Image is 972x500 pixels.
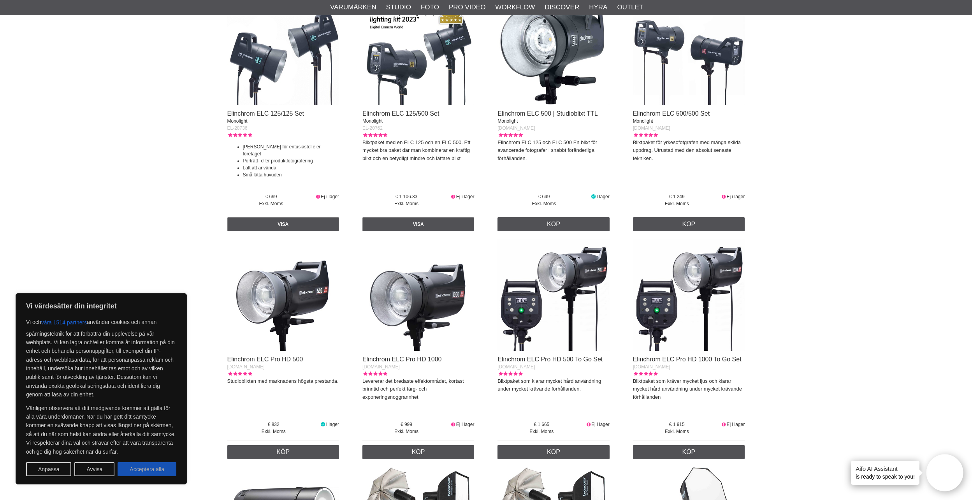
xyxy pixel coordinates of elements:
button: Anpassa [26,462,71,476]
li: Porträtt- eller produktfotografering [243,157,339,164]
span: 1 665 [497,421,585,428]
i: I lager [591,194,597,199]
a: Elinchrom ELC 125/125 Set [227,110,304,117]
img: Elinchrom ELC Pro HD 1000 [362,239,475,351]
span: Exkl. Moms [633,200,721,207]
span: 699 [227,193,315,200]
span: Monolight [633,118,653,124]
div: Kundbetyg: 5.00 [362,370,387,377]
span: Ej i lager [726,194,745,199]
span: I lager [596,194,609,199]
div: Kundbetyg: 5.00 [633,370,658,377]
button: våra 1514 partners [41,315,87,329]
span: Exkl. Moms [227,428,320,435]
li: Lätt att använda [243,164,339,171]
p: Blixtpaket som klarar mycket hård användning under mycket krävande förhållanden. [497,377,610,394]
p: Blixtpaket för yrkesofotgrafen med många skilda uppdrag. Utrustad med den absolut senaste tekniken. [633,139,745,163]
i: I lager [320,422,326,427]
a: Visa [362,217,475,231]
a: Outlet [617,2,643,12]
p: Vänligen observera att ditt medgivande kommer att gälla för alla våra underdomäner. När du har ge... [26,404,176,456]
button: Acceptera alla [118,462,176,476]
span: Exkl. Moms [497,200,590,207]
a: Köp [633,445,745,459]
a: Köp [497,445,610,459]
a: Elinchrom ELC 500/500 Set [633,110,710,117]
div: Vi värdesätter din integritet [16,293,187,484]
span: I lager [326,422,339,427]
span: Ej i lager [591,422,610,427]
a: Visa [227,217,339,231]
a: Elinchrom ELC 125/500 Set [362,110,439,117]
a: Köp [633,217,745,231]
a: Workflow [495,2,535,12]
span: Exkl. Moms [362,428,450,435]
div: Kundbetyg: 5.00 [497,132,522,139]
span: Monolight [227,118,248,124]
p: Blixtpaket med en ELC 125 och en ELC 500. Ett mycket bra paket där man kombinerar en kraftig blix... [362,139,475,163]
a: Foto [421,2,439,12]
a: Köp [227,445,339,459]
div: Kundbetyg: 5.00 [633,132,658,139]
span: 1 915 [633,421,721,428]
span: 832 [227,421,320,428]
span: Exkl. Moms [633,428,721,435]
li: [PERSON_NAME] för entusiastel eler företaget [243,143,339,157]
a: Pro Video [449,2,485,12]
span: [DOMAIN_NAME] [497,125,535,131]
i: Ej i lager [450,194,456,199]
span: Exkl. Moms [227,200,315,207]
div: is ready to speak to you! [851,461,919,485]
span: Exkl. Moms [497,428,585,435]
a: Studio [386,2,411,12]
span: EL-20736 [227,125,248,131]
span: Ej i lager [456,422,475,427]
span: Ej i lager [456,194,475,199]
a: Köp [497,217,610,231]
p: Studioblixten med marknadens högsta prestanda. [227,377,339,386]
img: Elinchrom ELC Pro HD 500 To Go Set [497,239,610,351]
span: 649 [497,193,590,200]
span: 1 249 [633,193,721,200]
span: [DOMAIN_NAME] [633,364,670,370]
div: Kundbetyg: 5.00 [362,132,387,139]
p: Elinchrom ELC 125 och ELC 500 En blixt för avancerade fotografer i snabbt föränderliga förhållanden. [497,139,610,163]
span: [DOMAIN_NAME] [633,125,670,131]
img: Elinchrom ELC Pro HD 500 [227,239,339,351]
div: Kundbetyg: 5.00 [227,132,252,139]
span: [DOMAIN_NAME] [362,364,400,370]
div: Kundbetyg: 5.00 [227,370,252,377]
a: Varumärken [330,2,376,12]
i: Ej i lager [721,194,727,199]
a: Elinchrom ELC Pro HD 1000 [362,356,442,363]
p: Vi värdesätter din integritet [26,301,176,311]
div: Kundbetyg: 5.00 [497,370,522,377]
span: [DOMAIN_NAME] [497,364,535,370]
a: Köp [362,445,475,459]
button: Avvisa [74,462,114,476]
img: Elinchrom ELC Pro HD 1000 To Go Set [633,239,745,351]
span: [DOMAIN_NAME] [227,364,265,370]
p: Levererar det bredaste effektområdet, kortast brinntid och perfekt färg- och exponeringsnoggrannhet [362,377,475,401]
i: Ej i lager [585,422,591,427]
span: 1 106.33 [362,193,450,200]
i: Ej i lager [721,422,727,427]
a: Elinchrom ELC Pro HD 1000 To Go Set [633,356,742,363]
i: Ej i lager [450,422,456,427]
h4: Aifo AI Assistant [856,465,915,473]
i: Ej i lager [315,194,321,199]
span: Ej i lager [726,422,745,427]
span: Exkl. Moms [362,200,450,207]
span: Ej i lager [321,194,339,199]
span: EL-20762 [362,125,383,131]
span: Monolight [362,118,383,124]
a: Elinchrom ELC 500 | Studioblixt TTL [497,110,598,117]
li: Små lätta huvuden [243,171,339,178]
a: Hyra [589,2,607,12]
p: Blixtpaket som kräver mycket ljus och klarar mycket hård användning under mycket krävande förhåll... [633,377,745,401]
p: Vi och använder cookies och annan spårningsteknik för att förbättra din upplevelse på vår webbpla... [26,315,176,399]
a: Elinchrom ELC Pro HD 500 To Go Set [497,356,603,363]
a: Discover [545,2,579,12]
a: Elinchrom ELC Pro HD 500 [227,356,303,363]
span: Monolight [497,118,518,124]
